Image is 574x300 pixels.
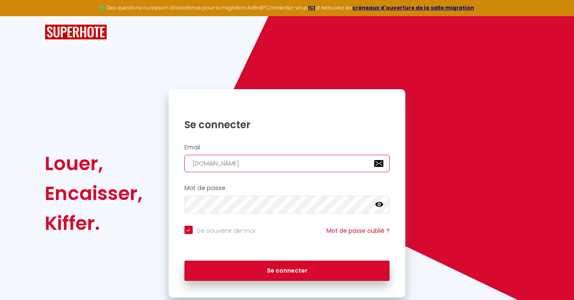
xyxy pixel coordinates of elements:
[45,208,143,238] div: Kiffer.
[45,24,107,40] img: SuperHote logo
[184,155,390,172] input: Ton Email
[45,149,143,178] div: Louer,
[184,144,390,151] h2: Email
[327,227,390,235] a: Mot de passe oublié ?
[308,4,315,11] a: ICI
[184,261,390,281] button: Se connecter
[45,178,143,208] div: Encaisser,
[184,118,390,131] h1: Se connecter
[184,185,390,192] h2: Mot de passe
[7,3,31,28] button: Ouvrir le widget de chat LiveChat
[352,4,474,11] a: créneaux d'ouverture de la salle migration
